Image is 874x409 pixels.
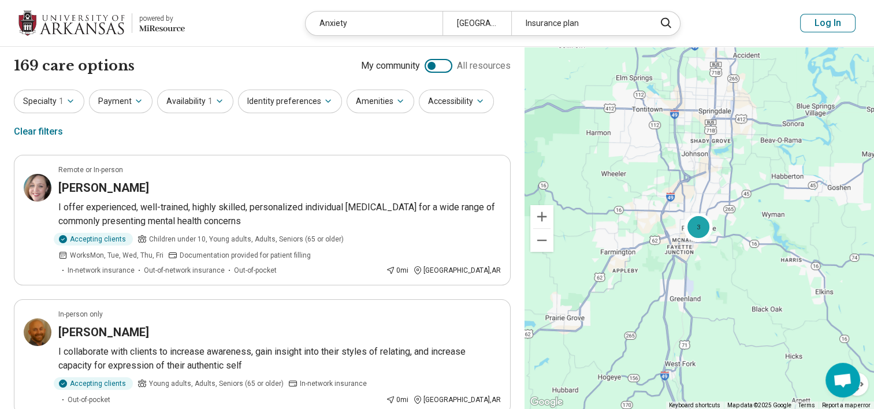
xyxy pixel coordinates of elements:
a: Report a map error [822,402,871,408]
h3: [PERSON_NAME] [58,180,149,196]
button: Identity preferences [238,90,342,113]
span: Map data ©2025 Google [727,402,791,408]
div: Clear filters [14,118,63,146]
p: Remote or In-person [58,165,123,175]
span: Children under 10, Young adults, Adults, Seniors (65 or older) [149,234,344,244]
div: 0 mi [386,265,408,276]
span: In-network insurance [68,265,135,276]
div: powered by [139,13,185,24]
div: Anxiety [306,12,442,35]
div: [GEOGRAPHIC_DATA] , AR [413,395,501,405]
h1: 169 care options [14,56,135,76]
span: Out-of-pocket [68,395,110,405]
button: Amenities [347,90,414,113]
span: My community [361,59,420,73]
div: [GEOGRAPHIC_DATA], [GEOGRAPHIC_DATA] [442,12,511,35]
p: In-person only [58,309,103,319]
button: Zoom out [530,229,553,252]
span: 1 [59,95,64,107]
span: Documentation provided for patient filling [180,250,311,261]
button: Accessibility [419,90,494,113]
p: I collaborate with clients to increase awareness, gain insight into their styles of relating, and... [58,345,501,373]
div: Accepting clients [54,377,133,390]
img: University of Arkansas [18,9,125,37]
a: University of Arkansaspowered by [18,9,185,37]
a: Terms (opens in new tab) [798,402,815,408]
span: Works Mon, Tue, Wed, Thu, Fri [70,250,163,261]
button: Log In [800,14,856,32]
button: Availability1 [157,90,233,113]
span: Out-of-pocket [234,265,277,276]
div: Open chat [825,363,860,397]
button: Zoom in [530,205,553,228]
button: Payment [89,90,153,113]
h3: [PERSON_NAME] [58,324,149,340]
button: Specialty1 [14,90,84,113]
div: [GEOGRAPHIC_DATA] , AR [413,265,501,276]
span: 1 [208,95,213,107]
div: Accepting clients [54,233,133,246]
span: All resources [457,59,511,73]
span: Young adults, Adults, Seniors (65 or older) [149,378,284,389]
div: 3 [685,213,712,241]
p: I offer experienced, well-trained, highly skilled, personalized individual [MEDICAL_DATA] for a w... [58,200,501,228]
span: Out-of-network insurance [144,265,225,276]
div: Insurance plan [511,12,648,35]
span: In-network insurance [300,378,367,389]
div: 0 mi [386,395,408,405]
